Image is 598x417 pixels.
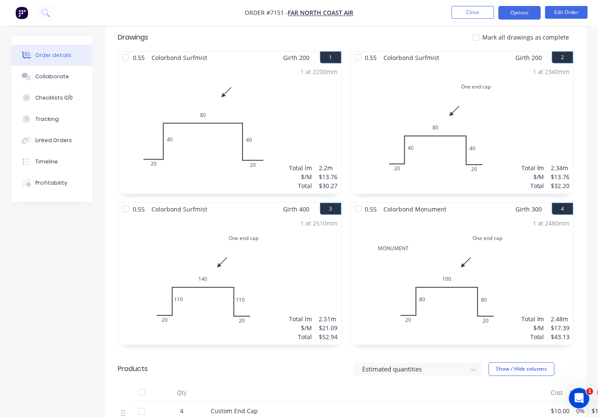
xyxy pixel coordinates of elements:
[521,181,544,190] div: Total
[319,324,338,333] div: $21.09
[35,179,67,187] div: Profitability
[319,315,338,324] div: 2.51m
[381,51,443,64] span: Colorbond Surfmist
[489,363,555,376] button: Show / Hide columns
[521,333,544,342] div: Total
[129,203,148,215] span: 0.55
[301,67,338,76] div: 1 at 2200mm
[351,215,574,345] div: One end capMONUMENT208010080201 at 2480mmTotal lm$/MTotal2.48m$17.39$43.13
[289,163,312,172] div: Total lm
[148,51,211,64] span: Colorbond Surfmist
[587,388,593,395] span: 1
[11,66,92,87] button: Collaborate
[548,385,567,402] div: Cost
[11,151,92,172] button: Timeline
[521,315,544,324] div: Total lm
[551,315,570,324] div: 2.48m
[211,407,258,415] span: Custom End Cap
[11,87,92,109] button: Checklists 0/0
[381,203,450,215] span: Colorbond Monument
[118,64,341,194] div: 020408040201 at 2200mmTotal lm$/MTotal2.2m$13.76$30.27
[289,324,312,333] div: $/M
[11,45,92,66] button: Order details
[118,364,148,374] div: Products
[319,333,338,342] div: $52.94
[289,315,312,324] div: Total lm
[35,137,72,144] div: Linked Orders
[11,130,92,151] button: Linked Orders
[521,172,544,181] div: $/M
[35,73,69,80] div: Collaborate
[319,163,338,172] div: 2.2m
[35,115,59,123] div: Tracking
[289,181,312,190] div: Total
[533,67,570,76] div: 1 at 2340mm
[551,172,570,181] div: $13.76
[320,203,341,215] button: 3
[118,32,148,43] div: Drawings
[180,407,183,416] span: 4
[15,6,28,19] img: Factory
[452,6,494,19] button: Close
[289,333,312,342] div: Total
[283,203,310,215] span: Girth 400
[551,333,570,342] div: $43.13
[11,172,92,194] button: Profitability
[551,181,570,190] div: $32.20
[551,324,570,333] div: $17.39
[118,215,341,345] div: One end cap20110140110201 at 2510mmTotal lm$/MTotal2.51m$21.09$52.94
[288,9,353,17] a: Far North Coast Air
[545,6,588,19] button: Edit Order
[521,324,544,333] div: $/M
[521,163,544,172] div: Total lm
[351,64,574,194] div: One end cap20408040201 at 2340mmTotal lm$/MTotal2.34m$13.76$32.20
[319,181,338,190] div: $30.27
[283,51,310,64] span: Girth 200
[552,203,573,215] button: 4
[35,94,73,102] div: Checklists 0/0
[320,51,341,63] button: 1
[301,219,338,228] div: 1 at 2510mm
[515,51,542,64] span: Girth 200
[289,172,312,181] div: $/M
[533,219,570,228] div: 1 at 2480mm
[35,51,72,59] div: Order details
[551,163,570,172] div: 2.34m
[156,385,207,402] div: Qty
[515,203,542,215] span: Girth 300
[148,203,211,215] span: Colorbond Surfmist
[35,158,58,166] div: Timeline
[245,9,288,17] span: Order #7151 -
[498,6,541,20] button: Options
[567,385,594,402] div: Markup
[552,51,573,63] button: 2
[577,407,585,416] span: 0%
[551,407,570,416] span: $10.00
[362,203,381,215] span: 0.55
[11,109,92,130] button: Tracking
[362,51,381,64] span: 0.55
[319,172,338,181] div: $13.76
[129,51,148,64] span: 0.55
[569,388,589,408] iframe: Intercom live chat
[482,33,569,42] span: Mark all drawings as complete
